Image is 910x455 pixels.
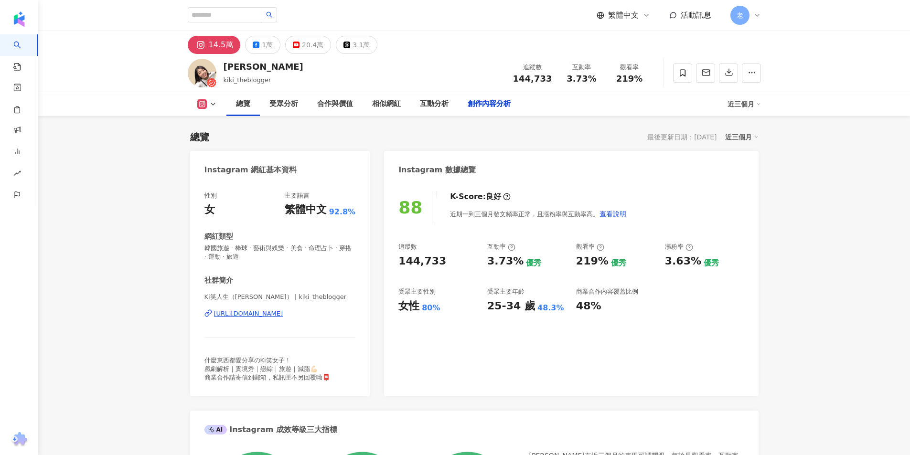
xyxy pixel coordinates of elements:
img: KOL Avatar [188,59,216,87]
div: 20.4萬 [302,38,323,52]
div: K-Score : [450,191,511,202]
div: [URL][DOMAIN_NAME] [214,309,283,318]
span: 韓國旅遊 · 棒球 · 藝術與娛樂 · 美食 · 命理占卜 · 穿搭 · 運動 · 旅遊 [204,244,356,261]
span: rise [13,164,21,185]
div: 性別 [204,191,217,200]
button: 20.4萬 [285,36,331,54]
button: 查看說明 [599,204,627,223]
div: 觀看率 [611,63,648,72]
span: 老 [737,10,743,21]
div: 最後更新日期：[DATE] [647,133,717,141]
div: Instagram 成效等級三大指標 [204,424,337,435]
span: 219% [616,74,643,84]
div: 80% [422,303,440,313]
span: 活動訊息 [681,11,711,20]
div: 48.3% [537,303,564,313]
div: 優秀 [611,258,626,268]
button: 14.5萬 [188,36,241,54]
div: 近三個月 [725,131,759,143]
div: 商業合作內容覆蓋比例 [576,287,638,296]
button: 1萬 [245,36,280,54]
div: [PERSON_NAME] [224,61,303,73]
div: 近三個月 [728,96,761,112]
div: 追蹤數 [513,63,552,72]
div: 主要語言 [285,191,310,200]
div: 社群簡介 [204,275,233,286]
span: 92.8% [329,207,356,217]
div: 受眾主要性別 [398,287,436,296]
span: 144,733 [513,74,552,84]
div: 1萬 [262,38,273,52]
div: 總覽 [236,98,250,110]
div: 3.63% [665,254,701,269]
div: Instagram 數據總覽 [398,165,476,175]
span: kiki_theblogger [224,76,271,84]
a: [URL][DOMAIN_NAME] [204,309,356,318]
div: 受眾分析 [269,98,298,110]
div: 創作內容分析 [468,98,511,110]
div: 88 [398,198,422,217]
div: AI [204,425,227,434]
div: 互動分析 [420,98,449,110]
div: 互動率 [564,63,600,72]
div: 良好 [486,191,501,202]
div: 近期一到三個月發文頻率正常，且漲粉率與互動率高。 [450,204,627,223]
div: 14.5萬 [209,38,234,52]
div: 3.1萬 [353,38,370,52]
div: 優秀 [704,258,719,268]
div: 219% [576,254,609,269]
div: Instagram 網紅基本資料 [204,165,297,175]
span: 3.73% [567,74,596,84]
div: 48% [576,299,601,314]
span: 查看說明 [600,210,626,218]
img: chrome extension [10,432,29,447]
span: 什麼東西都愛分享のKi笑女子！ 戲劇解析｜實境秀｜戀綜｜旅遊｜減脂💪🏻 商業合作請寄信到郵箱，私訊匣不另回覆呦📮 [204,357,330,381]
div: 25-34 歲 [487,299,535,314]
div: 女 [204,202,215,217]
div: 繁體中文 [285,202,327,217]
div: 女性 [398,299,419,314]
div: 網紅類型 [204,232,233,242]
div: 追蹤數 [398,243,417,251]
span: search [266,11,273,18]
span: Ki笑人生（[PERSON_NAME]） | kiki_theblogger [204,293,356,301]
div: 優秀 [526,258,541,268]
div: 受眾主要年齡 [487,287,525,296]
div: 漲粉率 [665,243,693,251]
div: 觀看率 [576,243,604,251]
a: search [13,34,32,72]
span: 繁體中文 [608,10,639,21]
div: 總覽 [190,130,209,144]
button: 3.1萬 [336,36,377,54]
div: 3.73% [487,254,524,269]
div: 合作與價值 [317,98,353,110]
div: 互動率 [487,243,515,251]
img: logo icon [11,11,27,27]
div: 相似網紅 [372,98,401,110]
div: 144,733 [398,254,446,269]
